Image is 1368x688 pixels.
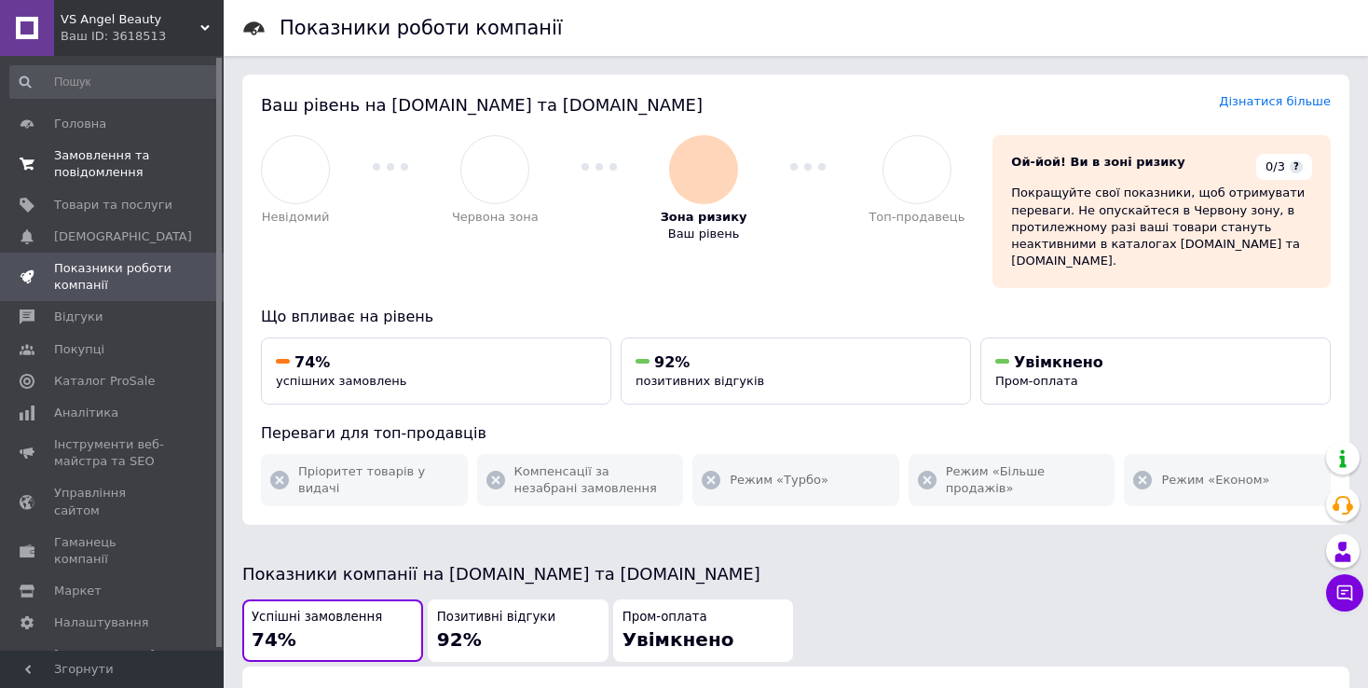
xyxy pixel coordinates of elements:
[484,158,507,182] img: :see_no_evil:
[995,374,1078,388] span: Пром-оплата
[54,116,106,132] span: Головна
[261,95,703,115] span: Ваш рівень на [DOMAIN_NAME] та [DOMAIN_NAME]
[54,405,118,421] span: Аналітика
[54,228,192,245] span: [DEMOGRAPHIC_DATA]
[1011,185,1312,269] div: Покращуйте свої показники, щоб отримувати переваги. Не опускайтеся в Червону зону, в протилежному...
[242,564,760,584] span: Показники компанії на [DOMAIN_NAME] та [DOMAIN_NAME]
[261,308,433,325] span: Що впливає на рівень
[1219,94,1331,108] a: Дізнатися більше
[252,628,296,651] span: 74%
[946,463,1106,497] span: Режим «Більше продажів»
[980,337,1331,406] button: УвімкненоПром-оплата
[252,609,382,626] span: Успішні замовлення
[54,436,172,470] span: Інструменти веб-майстра та SEO
[514,463,675,497] span: Компенсації за незабрані замовлення
[54,197,172,213] span: Товари та послуги
[280,17,563,39] h1: Показники роботи компанії
[54,341,104,358] span: Покупці
[1014,353,1103,371] span: Увімкнено
[276,374,406,388] span: успішних замовлень
[54,614,149,631] span: Налаштування
[622,628,734,651] span: Увімкнено
[1256,154,1312,180] div: 0/3
[692,158,716,182] img: :disappointed_relieved:
[668,226,740,242] span: Ваш рівень
[654,353,690,371] span: 92%
[730,472,828,488] span: Режим «Турбо»
[242,599,423,662] button: Успішні замовлення74%
[61,28,224,45] div: Ваш ID: 3618513
[294,353,330,371] span: 74%
[661,209,747,226] span: Зона ризику
[261,337,611,406] button: 74%успішних замовлень
[261,424,486,442] span: Переваги для топ-продавців
[613,599,794,662] button: Пром-оплатаУвімкнено
[869,209,964,226] span: Топ-продавець
[298,463,458,497] span: Пріоритет товарів у видачі
[284,158,308,182] img: :woman-shrugging:
[54,373,155,390] span: Каталог ProSale
[905,158,928,182] img: :rocket:
[636,374,764,388] span: позитивних відгуків
[61,11,200,28] span: VS Angel Beauty
[54,260,172,294] span: Показники роботи компанії
[452,209,539,226] span: Червона зона
[9,65,220,99] input: Пошук
[54,534,172,568] span: Гаманець компанії
[1290,160,1303,173] span: ?
[262,209,330,226] span: Невідомий
[1326,574,1363,612] button: Чат з покупцем
[54,309,103,325] span: Відгуки
[54,583,102,599] span: Маркет
[622,609,707,626] span: Пром-оплата
[437,628,482,651] span: 92%
[1161,472,1269,488] span: Режим «Економ»
[1011,155,1184,169] span: Ой-йой! Ви в зоні ризику
[54,147,172,181] span: Замовлення та повідомлення
[54,485,172,518] span: Управління сайтом
[621,337,971,406] button: 92%позитивних відгуків
[428,599,609,662] button: Позитивні відгуки92%
[437,609,555,626] span: Позитивні відгуки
